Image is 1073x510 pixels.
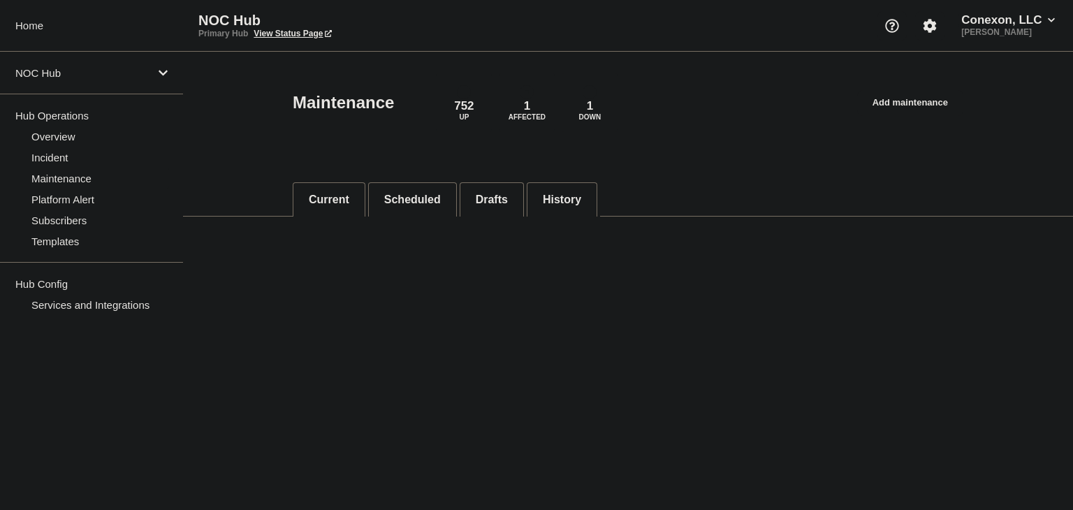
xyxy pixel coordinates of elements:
[476,194,508,206] button: Drafts
[254,29,331,38] a: View Status Page
[384,194,441,206] button: Scheduled
[857,90,963,116] a: Add maintenance
[579,113,601,121] p: Down
[457,85,471,99] div: up
[958,13,1058,27] button: Conexon, LLC
[198,29,248,38] p: Primary Hub
[543,194,581,206] button: History
[309,194,349,206] button: Current
[583,85,597,99] div: down
[15,67,149,79] p: NOC Hub
[459,113,469,121] p: Up
[509,113,546,121] p: Affected
[915,11,944,41] button: Account settings
[587,99,593,113] p: 1
[520,85,534,99] div: affected
[293,93,394,112] h1: Maintenance
[454,99,474,113] p: 752
[524,99,530,113] p: 1
[958,27,1058,37] p: [PERSON_NAME]
[198,13,478,29] p: NOC Hub
[877,11,907,41] button: Support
